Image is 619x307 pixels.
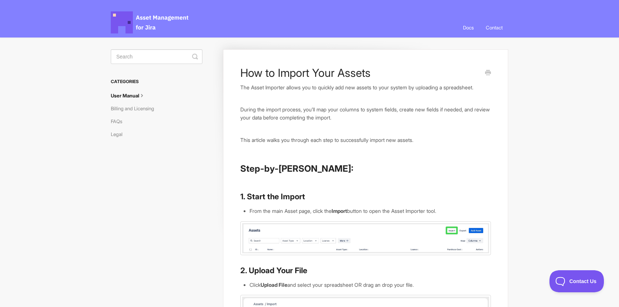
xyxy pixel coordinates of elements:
h3: 1. Start the Import [240,192,491,202]
h1: How to Import Your Assets [240,66,480,79]
li: Click and select your spreadsheet OR drag an drop your file. [250,281,491,289]
a: Contact [480,18,508,38]
img: file-QvZ9KPEGLA.jpg [240,221,491,256]
strong: Import [332,208,347,214]
p: The Asset Importer allows you to quickly add new assets to your system by uploading a spreadsheet. [240,83,491,92]
strong: Upload File [261,282,287,288]
a: Docs [457,18,479,38]
a: Billing and Licensing [111,103,160,114]
h3: Categories [111,75,202,88]
a: Legal [111,128,128,140]
span: Asset Management for Jira Docs [111,11,190,33]
input: Search [111,49,202,64]
p: During the import process, you’ll map your columns to system fields, create new fields if needed,... [240,106,491,121]
p: This article walks you through each step to successfully import new assets. [240,136,491,144]
a: FAQs [111,115,128,127]
a: User Manual [111,90,151,101]
h3: 2. Upload Your File [240,265,491,276]
iframe: Toggle Customer Support [549,270,604,292]
h2: Step-by-[PERSON_NAME]: [240,163,491,175]
a: Print this Article [485,69,491,77]
li: From the main Asset page, click the button to open the Asset Importer tool. [250,207,491,215]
